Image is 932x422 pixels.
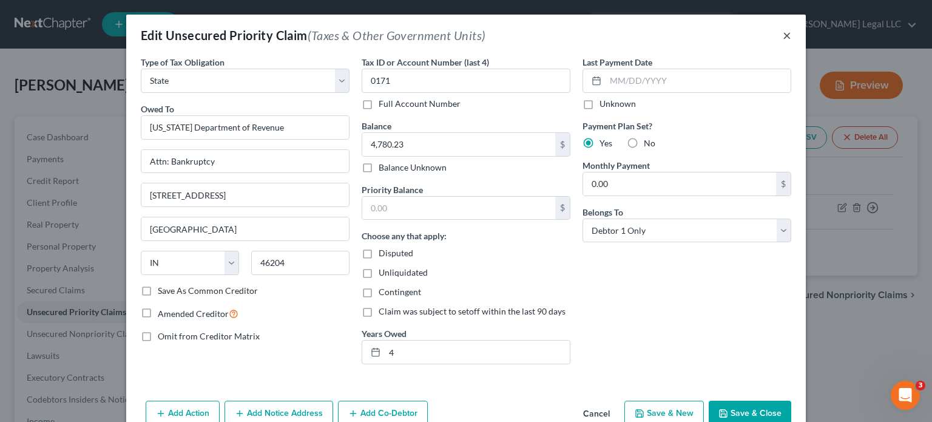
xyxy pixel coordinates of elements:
[362,56,489,69] label: Tax ID or Account Number (last 4)
[783,28,791,43] button: ×
[379,248,413,258] span: Disputed
[141,27,485,44] div: Edit Unsecured Priority Claim
[379,306,566,316] span: Claim was subject to setoff within the last 90 days
[583,172,776,196] input: 0.00
[555,133,570,156] div: $
[308,28,486,43] span: (Taxes & Other Government Units)
[362,197,555,220] input: 0.00
[776,172,791,196] div: $
[599,98,636,110] label: Unknown
[379,162,447,174] label: Balance Unknown
[916,381,925,390] span: 3
[379,287,421,297] span: Contingent
[891,381,920,410] iframe: Intercom live chat
[379,98,461,110] label: Full Account Number
[362,120,391,132] label: Balance
[158,308,229,319] span: Amended Creditor
[644,138,655,148] span: No
[251,251,349,275] input: Enter zip...
[599,138,612,148] span: Yes
[141,57,225,67] span: Type of Tax Obligation
[158,331,260,341] span: Omit from Creditor Matrix
[555,197,570,220] div: $
[362,327,407,340] label: Years Owed
[362,69,570,93] input: XXXX
[582,207,623,217] span: Belongs To
[362,183,423,196] label: Priority Balance
[141,217,349,240] input: Enter city...
[141,150,349,173] input: Enter address...
[582,159,650,172] label: Monthly Payment
[606,69,791,92] input: MM/DD/YYYY
[362,133,555,156] input: 0.00
[379,267,428,277] span: Unliquidated
[385,341,570,364] input: --
[582,120,791,132] label: Payment Plan Set?
[141,115,349,140] input: Search creditor by name...
[141,183,349,206] input: Apt, Suite, etc...
[582,56,652,69] label: Last Payment Date
[141,104,174,114] span: Owed To
[158,285,258,297] label: Save As Common Creditor
[362,230,447,242] label: Choose any that apply:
